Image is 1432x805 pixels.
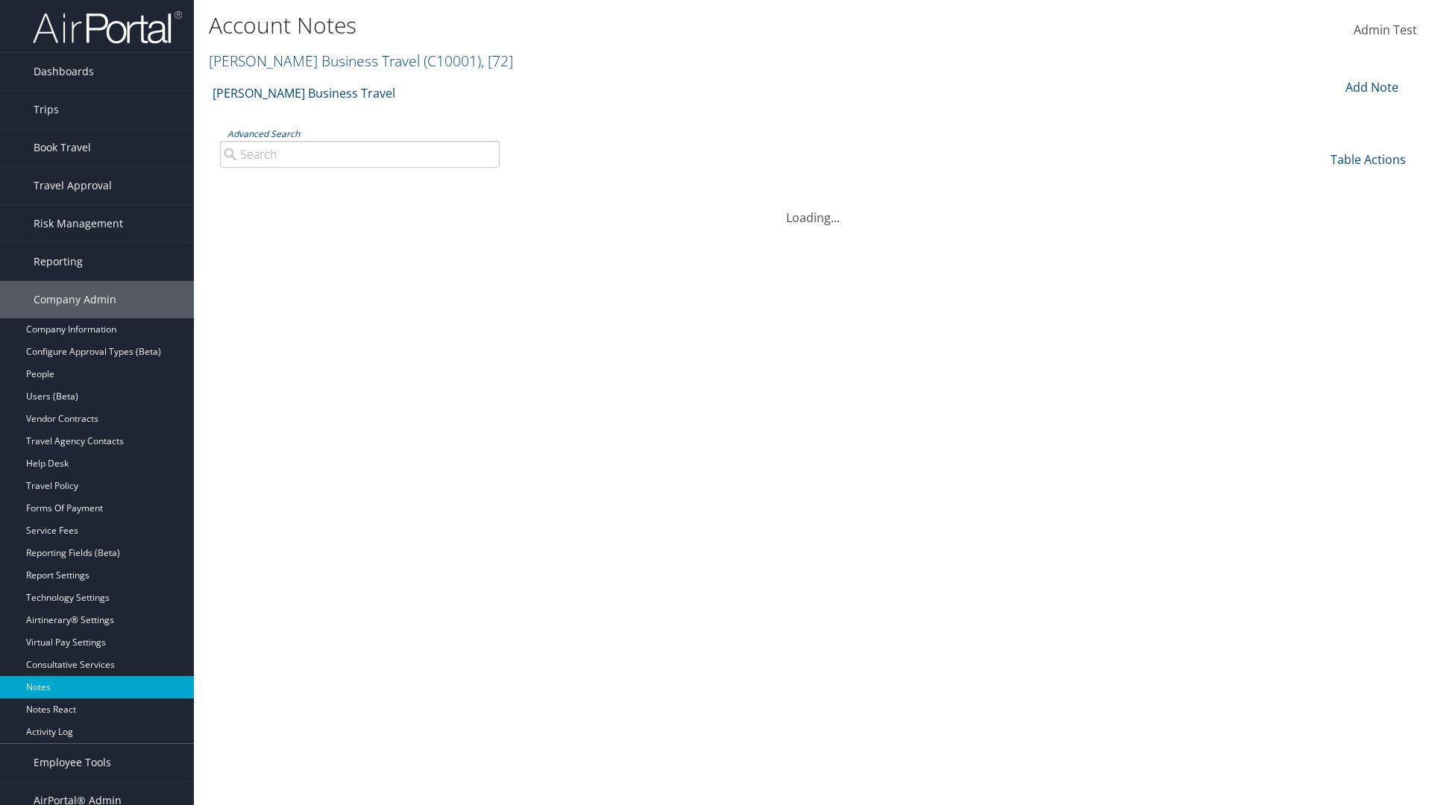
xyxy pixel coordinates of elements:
span: Reporting [34,243,83,280]
a: Table Actions [1331,151,1406,168]
span: Travel Approval [34,167,112,204]
h1: Account Notes [209,10,1014,41]
span: Admin Test [1354,22,1417,38]
div: Add Note [1335,78,1406,96]
a: [PERSON_NAME] Business Travel [209,51,513,71]
span: Book Travel [34,129,91,166]
input: Advanced Search [220,141,500,168]
span: , [ 72 ] [481,51,513,71]
a: Advanced Search [227,127,300,140]
span: Trips [34,91,59,128]
span: ( C10001 ) [424,51,481,71]
div: Loading... [209,191,1417,227]
img: airportal-logo.png [33,10,182,45]
a: Admin Test [1354,7,1417,54]
span: Dashboards [34,53,94,90]
span: Risk Management [34,205,123,242]
span: Employee Tools [34,744,111,781]
a: [PERSON_NAME] Business Travel [213,78,395,108]
span: Company Admin [34,281,116,318]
